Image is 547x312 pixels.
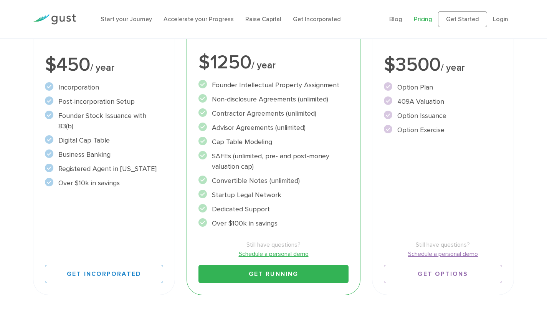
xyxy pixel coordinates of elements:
a: Schedule a personal demo [384,249,502,259]
img: Gust Logo [33,14,76,25]
a: Start your Journey [101,15,152,23]
span: / year [441,62,465,73]
a: Get Incorporated [45,265,163,283]
li: Startup Legal Network [198,190,349,200]
div: $3500 [384,55,502,75]
div: $450 [45,55,163,75]
li: Convertible Notes (unlimited) [198,176,349,186]
a: Get Started [438,11,487,27]
li: Option Plan [384,82,502,93]
span: / year [90,62,114,73]
li: Option Issuance [384,111,502,121]
a: Get Running [198,265,349,283]
li: SAFEs (unlimited, pre- and post-money valuation cap) [198,151,349,172]
span: Still have questions? [198,240,349,249]
li: Business Banking [45,149,163,160]
li: Incorporation [45,82,163,93]
a: Accelerate your Progress [164,15,234,23]
li: Cap Table Modeling [198,137,349,147]
li: Registered Agent in [US_STATE] [45,164,163,174]
a: Raise Capital [245,15,281,23]
li: Non-disclosure Agreements (unlimited) [198,94,349,105]
span: / year [251,60,276,71]
li: Over $100k in savings [198,218,349,229]
li: Founder Intellectual Property Assignment [198,80,349,90]
li: Digital Cap Table [45,135,163,146]
li: Over $10k in savings [45,178,163,188]
li: Contractor Agreements (unlimited) [198,108,349,119]
li: Founder Stock Issuance with 83(b) [45,111,163,131]
span: Still have questions? [384,240,502,249]
li: 409A Valuation [384,96,502,107]
div: $1250 [198,53,349,72]
a: Get Options [384,265,502,283]
li: Advisor Agreements (unlimited) [198,123,349,133]
li: Option Exercise [384,125,502,135]
li: Dedicated Support [198,204,349,214]
li: Post-incorporation Setup [45,96,163,107]
a: Get Incorporated [293,15,341,23]
a: Pricing [414,15,432,23]
a: Login [493,15,508,23]
a: Blog [389,15,402,23]
a: Schedule a personal demo [198,249,349,259]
